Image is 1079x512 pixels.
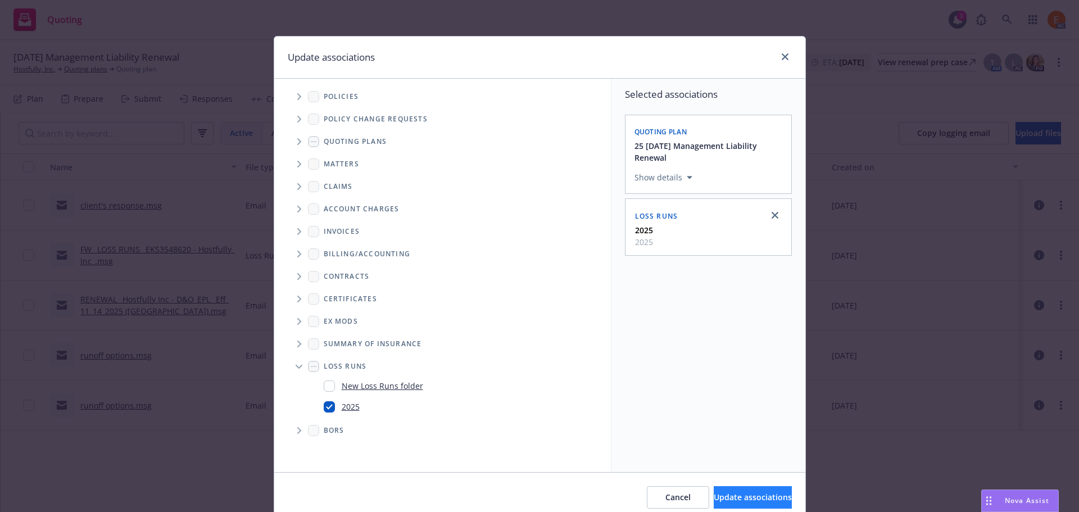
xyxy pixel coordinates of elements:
[982,490,996,511] div: Drag to move
[324,161,359,167] span: Matters
[630,171,697,184] button: Show details
[625,88,792,101] span: Selected associations
[324,341,422,347] span: Summary of insurance
[288,50,375,65] h1: Update associations
[635,236,653,248] span: 2025
[324,296,377,302] span: Certificates
[635,225,653,235] strong: 2025
[342,380,423,392] a: New Loss Runs folder
[714,492,792,502] span: Update associations
[1005,496,1049,505] span: Nova Assist
[324,427,344,434] span: BORs
[324,228,360,235] span: Invoices
[324,273,370,280] span: Contracts
[635,211,678,221] span: Loss Runs
[274,243,611,442] div: Folder Tree Example
[665,492,691,502] span: Cancel
[324,116,428,123] span: Policy change requests
[324,206,400,212] span: Account charges
[634,140,785,164] button: 25 [DATE] Management Liability Renewal
[324,183,353,190] span: Claims
[714,486,792,509] button: Update associations
[981,490,1059,512] button: Nova Assist
[647,486,709,509] button: Cancel
[324,363,367,370] span: Loss Runs
[768,209,782,222] a: close
[342,401,360,413] a: 2025
[634,127,687,137] span: Quoting plan
[324,138,387,145] span: Quoting plans
[324,93,359,100] span: Policies
[778,50,792,64] a: close
[274,85,611,243] div: Tree Example
[324,318,358,325] span: Ex Mods
[324,251,411,257] span: Billing/Accounting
